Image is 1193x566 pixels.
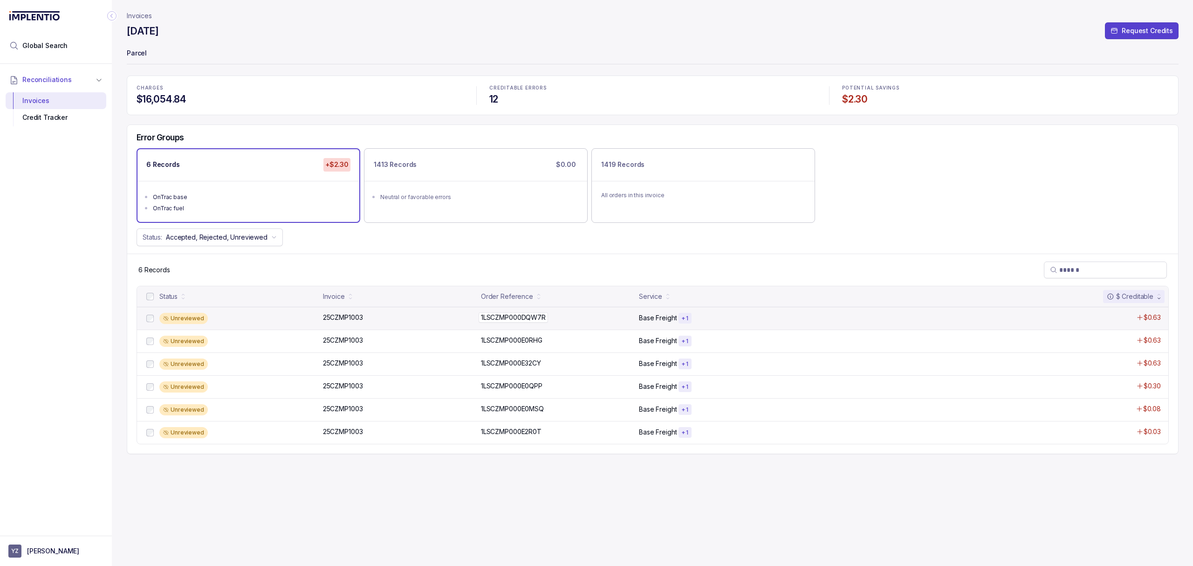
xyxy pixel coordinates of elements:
p: Request Credits [1122,26,1173,35]
div: Invoices [13,92,99,109]
p: $0.00 [554,158,578,171]
div: Order Reference [481,292,533,301]
a: Invoices [127,11,152,21]
p: + 1 [681,338,688,345]
p: Base Freight [639,359,677,368]
div: OnTrac base [153,193,350,202]
p: 25CZMP1003 [323,427,363,436]
div: $ Creditable [1107,292,1153,301]
p: 25CZMP1003 [323,313,363,322]
p: 1LSCZMP000DQW7R [479,312,548,323]
p: 1413 Records [374,160,417,169]
input: checkbox-checkbox [146,293,154,300]
p: Status: [143,233,162,242]
p: 25CZMP1003 [323,381,363,391]
p: + 1 [681,429,688,436]
div: OnTrac fuel [153,204,350,213]
div: Reconciliations [6,90,106,128]
p: 1LSCZMP000E0RHG [481,336,542,345]
button: Reconciliations [6,69,106,90]
h4: $2.30 [842,93,1169,106]
nav: breadcrumb [127,11,152,21]
p: + 1 [681,406,688,414]
input: checkbox-checkbox [146,429,154,436]
p: 1LSCZMP000E32CY [481,359,541,368]
p: 6 Records [138,265,170,275]
p: + 1 [681,383,688,391]
input: checkbox-checkbox [146,360,154,368]
p: Base Freight [639,313,677,323]
h4: $16,054.84 [137,93,463,106]
p: POTENTIAL SAVINGS [842,85,1169,91]
p: $0.63 [1144,313,1161,322]
p: 1419 Records [601,160,644,169]
p: [PERSON_NAME] [27,546,79,556]
div: Unreviewed [159,427,208,438]
div: Unreviewed [159,313,208,324]
p: + 1 [681,360,688,368]
p: CREDITABLE ERRORS [489,85,816,91]
p: $0.63 [1144,359,1161,368]
p: Parcel [127,45,1179,63]
p: CHARGES [137,85,463,91]
input: checkbox-checkbox [146,406,154,414]
button: Status:Accepted, Rejected, Unreviewed [137,228,283,246]
div: Neutral or favorable errors [380,193,577,202]
p: $0.63 [1144,336,1161,345]
h5: Error Groups [137,132,184,143]
p: $0.30 [1144,381,1161,391]
div: Collapse Icon [106,10,117,21]
div: Credit Tracker [13,109,99,126]
p: Accepted, Rejected, Unreviewed [166,233,267,242]
p: Base Freight [639,428,677,437]
input: checkbox-checkbox [146,383,154,391]
p: 1LSCZMP000E2R0T [481,427,542,436]
span: Global Search [22,41,68,50]
p: $0.03 [1144,427,1161,436]
div: Status [159,292,178,301]
input: checkbox-checkbox [146,315,154,322]
h4: [DATE] [127,25,158,38]
p: Base Freight [639,382,677,391]
p: Base Freight [639,336,677,345]
p: 25CZMP1003 [323,359,363,368]
p: $0.08 [1143,404,1161,414]
span: User initials [8,545,21,558]
div: Service [639,292,662,301]
p: 25CZMP1003 [323,404,363,414]
p: +$2.30 [323,158,350,171]
div: Unreviewed [159,336,208,347]
p: All orders in this invoice [601,191,805,200]
div: Remaining page entries [138,265,170,275]
div: Unreviewed [159,404,208,415]
button: Request Credits [1105,22,1179,39]
button: User initials[PERSON_NAME] [8,545,103,558]
p: 6 Records [146,160,180,169]
p: Base Freight [639,405,677,414]
input: checkbox-checkbox [146,338,154,345]
p: 1LSCZMP000E0MSQ [481,404,544,414]
div: Invoice [323,292,345,301]
span: Reconciliations [22,75,72,84]
p: 1LSCZMP000E0QPP [481,381,542,391]
div: Unreviewed [159,381,208,393]
p: 25CZMP1003 [323,336,363,345]
h4: 12 [489,93,816,106]
p: + 1 [681,315,688,322]
div: Unreviewed [159,359,208,370]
